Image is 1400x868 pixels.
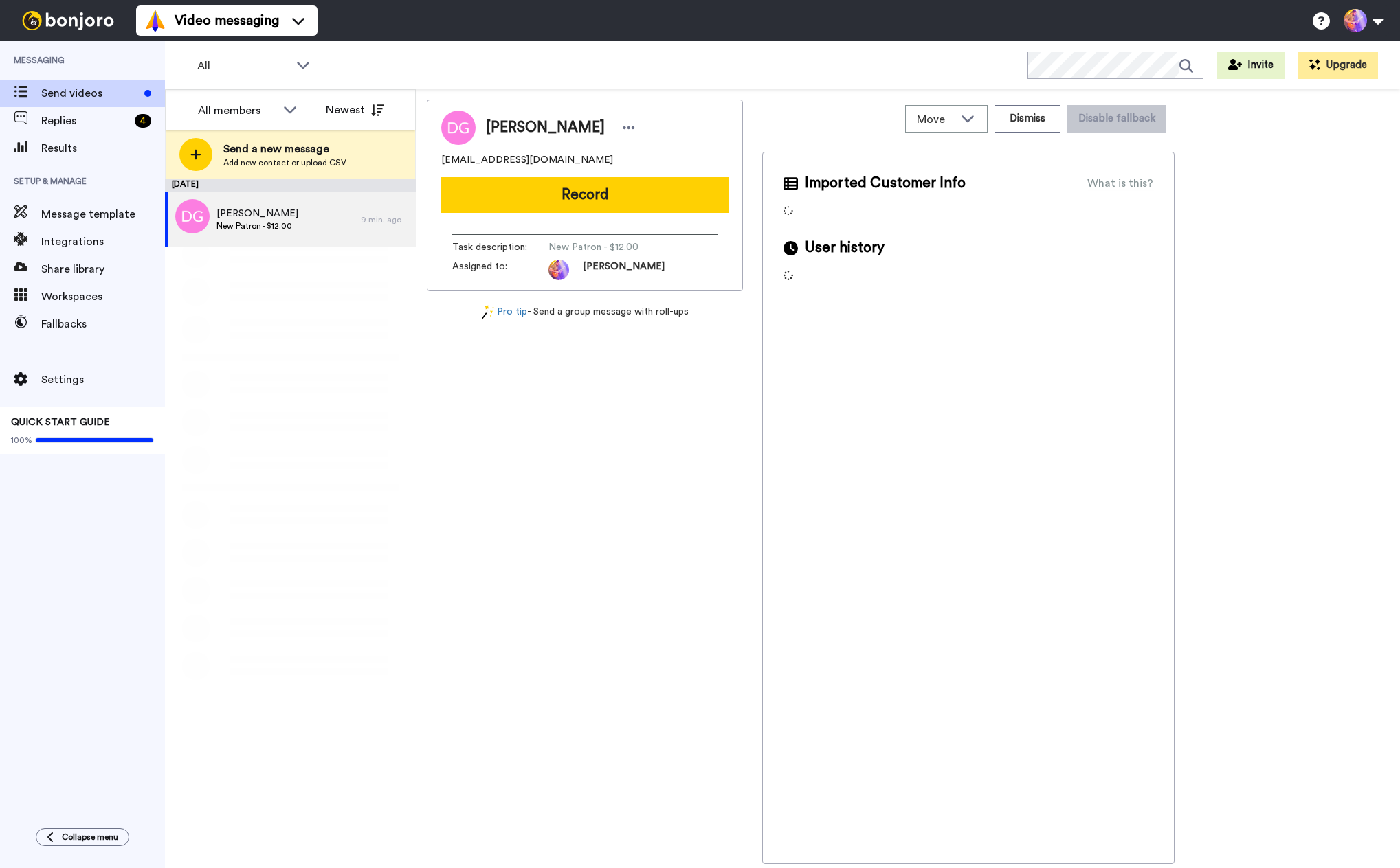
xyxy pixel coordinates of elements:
[144,10,166,32] img: vm-color.svg
[41,288,165,305] span: Workspaces
[41,113,129,129] span: Replies
[11,435,32,446] span: 100%
[197,58,289,74] span: All
[11,418,110,427] span: QUICK START GUIDE
[62,832,118,843] span: Collapse menu
[223,157,346,168] span: Add new contact or upload CSV
[452,260,548,280] span: Assigned to:
[486,117,605,138] span: [PERSON_NAME]
[165,179,416,192] div: [DATE]
[1217,52,1285,79] button: Invite
[1067,105,1166,133] button: Disable fallback
[917,111,954,128] span: Move
[548,240,679,254] span: New Patron - $12.00
[482,305,494,319] img: magic-wand.svg
[41,316,165,332] span: Fallbacks
[41,372,165,388] span: Settings
[315,96,395,124] button: Newest
[135,114,151,128] div: 4
[452,240,548,254] span: Task description :
[216,220,298,231] span: New Patron - $12.00
[41,85,139,102] span: Send videos
[441,177,729,213] button: Record
[441,111,476,145] img: Image of Daniel Gallagher
[441,153,613,167] span: [EMAIL_ADDRESS][DOMAIN_NAME]
[1298,52,1378,79] button: Upgrade
[995,105,1060,133] button: Dismiss
[36,828,129,846] button: Collapse menu
[41,233,165,250] span: Integrations
[175,199,210,233] img: dg.png
[548,260,569,280] img: photo.jpg
[223,141,346,157] span: Send a new message
[41,261,165,277] span: Share library
[16,11,120,30] img: bj-logo-header-white.svg
[583,260,665,280] span: [PERSON_NAME]
[1087,175,1153,192] div: What is this?
[198,102,276,119] div: All members
[41,206,165,222] span: Message template
[805,173,966,194] span: Imported Customer Info
[482,305,527,319] a: Pro tip
[805,238,885,258] span: User history
[361,214,409,225] div: 9 min. ago
[175,11,279,30] span: Video messaging
[216,207,298,220] span: [PERSON_NAME]
[427,305,743,319] div: - Send a group message with roll-ups
[41,140,165,157] span: Results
